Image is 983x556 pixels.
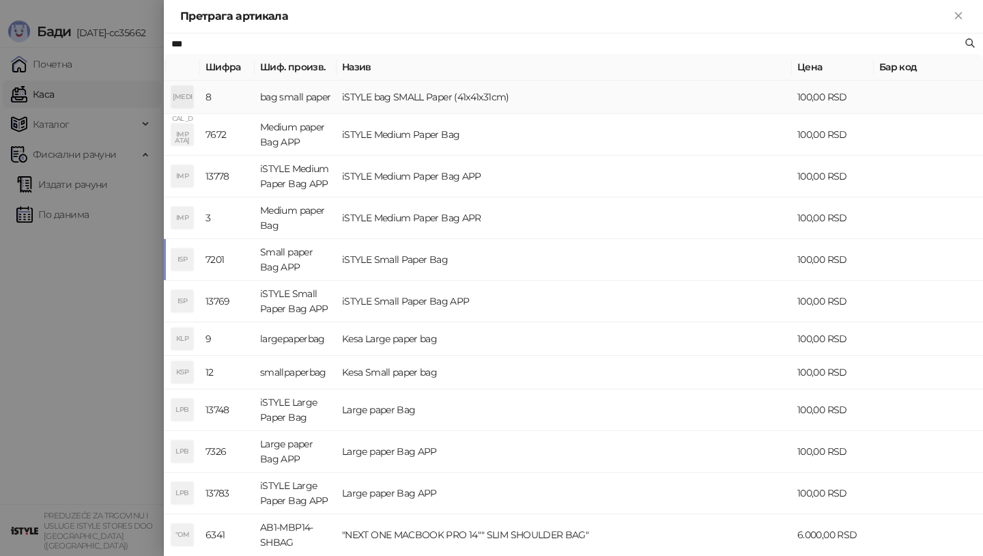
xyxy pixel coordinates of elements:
td: 6341 [200,514,255,556]
div: ISP [171,249,193,270]
td: 100,00 RSD [792,281,874,322]
th: Назив [337,54,792,81]
td: 100,00 RSD [792,239,874,281]
div: KSP [171,361,193,383]
div: LPB [171,482,193,504]
td: Small paper Bag APP [255,239,337,281]
td: iSTYLE Small Paper Bag APP [337,281,792,322]
td: iSTYLE bag SMALL Paper (41x41x31cm) [337,81,792,114]
td: Kesa Large paper bag [337,322,792,356]
td: 6.000,00 RSD [792,514,874,556]
td: bag small paper [255,81,337,114]
td: 8 [200,81,255,114]
td: 7672 [200,114,255,156]
td: "NEXT ONE MACBOOK PRO 14"" SLIM SHOULDER BAG" [337,514,792,556]
td: 12 [200,356,255,389]
div: IMP [171,165,193,187]
td: iSTYLE Large Paper Bag APP [255,473,337,514]
td: 13778 [200,156,255,197]
th: Цена [792,54,874,81]
div: [MEDICAL_DATA] [171,86,193,108]
div: KLP [171,328,193,350]
td: 9 [200,322,255,356]
td: Medium paper Bag [255,197,337,239]
td: Large paper Bag APP [337,473,792,514]
div: Претрага артикала [180,8,950,25]
td: 100,00 RSD [792,322,874,356]
button: Close [950,8,967,25]
td: iSTYLE Medium Paper Bag APP [255,156,337,197]
td: 7201 [200,239,255,281]
td: iSTYLE Small Paper Bag [337,239,792,281]
td: 100,00 RSD [792,114,874,156]
td: 100,00 RSD [792,473,874,514]
div: LPB [171,399,193,421]
td: 100,00 RSD [792,389,874,431]
td: AB1-MBP14-SHBAG [255,514,337,556]
td: 100,00 RSD [792,156,874,197]
td: iSTYLE Small Paper Bag APP [255,281,337,322]
td: 13769 [200,281,255,322]
td: Kesa Small paper bag [337,356,792,389]
div: ISP [171,290,193,312]
td: Large paper Bag APP [337,431,792,473]
div: "OM [171,524,193,546]
td: 100,00 RSD [792,431,874,473]
td: Medium paper Bag APP [255,114,337,156]
td: Large paper Bag [337,389,792,431]
td: smallpaperbag [255,356,337,389]
div: IMP [171,207,193,229]
td: 100,00 RSD [792,197,874,239]
th: Шиф. произв. [255,54,337,81]
td: 13783 [200,473,255,514]
td: iSTYLE Medium Paper Bag APP [337,156,792,197]
td: iSTYLE Large Paper Bag [255,389,337,431]
td: 100,00 RSD [792,81,874,114]
td: 3 [200,197,255,239]
td: iSTYLE Medium Paper Bag [337,114,792,156]
td: 7326 [200,431,255,473]
th: Шифра [200,54,255,81]
td: Large paper Bag APP [255,431,337,473]
div: IMP [171,124,193,145]
td: iSTYLE Medium Paper Bag APR [337,197,792,239]
div: LPB [171,441,193,462]
td: 100,00 RSD [792,356,874,389]
th: Бар код [874,54,983,81]
td: largepaperbag [255,322,337,356]
td: 13748 [200,389,255,431]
